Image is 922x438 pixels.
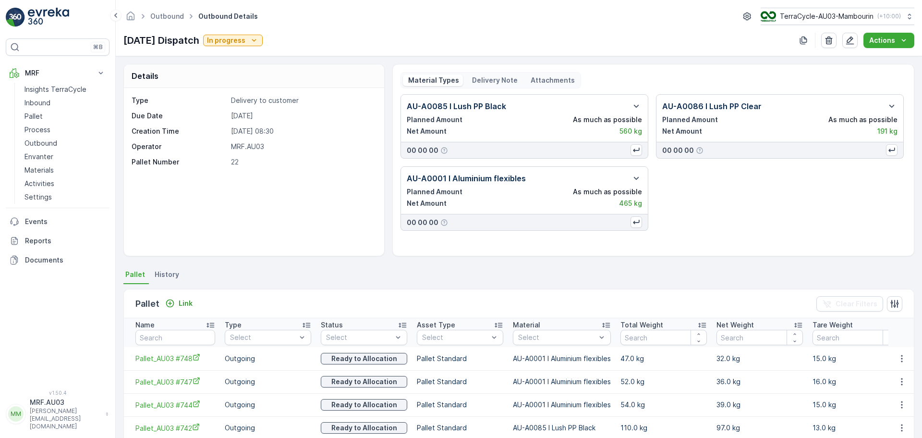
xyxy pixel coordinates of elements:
[21,150,109,163] a: Envanter
[203,35,263,46] button: In progress
[24,165,54,175] p: Materials
[123,33,199,48] p: [DATE] Dispatch
[225,400,311,410] p: Outgoing
[150,12,184,20] a: Outbound
[662,146,694,155] p: 00 00 00
[529,75,575,85] p: Attachments
[620,400,707,410] p: 54.0 kg
[6,63,109,83] button: MRF
[761,8,914,25] button: TerraCycle-AU03-Mambourin(+10:00)
[696,147,704,154] div: Help Tooltip Icon
[225,377,311,387] p: Outgoing
[24,152,53,162] p: Envanter
[407,115,462,125] p: Planned Amount
[816,296,883,312] button: Clear Filters
[321,422,407,434] button: Ready to Allocation
[716,400,803,410] p: 39.0 kg
[417,400,503,410] p: Pallet Standard
[132,157,227,167] p: Pallet Number
[28,8,69,27] img: logo_light-DOdMpM7g.png
[863,33,914,48] button: Actions
[716,320,754,330] p: Net Weight
[620,330,707,345] input: Search
[407,75,459,85] p: Material Types
[24,138,57,148] p: Outbound
[24,112,43,121] p: Pallet
[225,423,311,433] p: Outgoing
[231,96,374,105] p: Delivery to customer
[407,199,447,208] p: Net Amount
[662,115,718,125] p: Planned Amount
[132,96,227,105] p: Type
[21,177,109,190] a: Activities
[6,250,109,270] a: Documents
[321,399,407,411] button: Ready to Allocation
[619,126,642,136] p: 560 kg
[331,400,397,410] p: Ready to Allocation
[135,423,215,433] a: Pallet_AU03 #742
[231,126,374,136] p: [DATE] 08:30
[125,14,136,23] a: Homepage
[132,142,227,151] p: Operator
[440,147,448,154] div: Help Tooltip Icon
[662,100,762,112] p: AU-A0086 I Lush PP Clear
[321,353,407,364] button: Ready to Allocation
[869,36,895,45] p: Actions
[231,157,374,167] p: 22
[230,333,296,342] p: Select
[135,353,215,363] a: Pallet_AU03 #748
[716,330,803,345] input: Search
[407,100,506,112] p: AU-A0085 I Lush PP Black
[716,354,803,363] p: 32.0 kg
[828,115,898,125] p: As much as possible
[6,390,109,396] span: v 1.50.4
[407,187,462,197] p: Planned Amount
[207,36,245,45] p: In progress
[513,377,611,387] p: AU-A0001 I Aluminium flexibles
[331,423,397,433] p: Ready to Allocation
[24,98,50,108] p: Inbound
[21,190,109,204] a: Settings
[135,377,215,387] span: Pallet_AU03 #747
[196,12,260,21] span: Outbound Details
[573,115,642,125] p: As much as possible
[225,320,242,330] p: Type
[135,320,155,330] p: Name
[417,320,455,330] p: Asset Type
[716,423,803,433] p: 97.0 kg
[30,407,101,430] p: [PERSON_NAME][EMAIL_ADDRESS][DOMAIN_NAME]
[25,217,106,226] p: Events
[21,110,109,123] a: Pallet
[620,320,663,330] p: Total Weight
[155,270,179,279] span: History
[30,398,101,407] p: MRF.AU03
[813,330,899,345] input: Search
[25,255,106,265] p: Documents
[761,11,776,22] img: image_D6FFc8H.png
[813,400,899,410] p: 15.0 kg
[813,423,899,433] p: 13.0 kg
[813,354,899,363] p: 15.0 kg
[331,354,397,363] p: Ready to Allocation
[132,111,227,121] p: Due Date
[407,126,447,136] p: Net Amount
[6,8,25,27] img: logo
[24,125,50,135] p: Process
[877,126,898,136] p: 191 kg
[24,192,52,202] p: Settings
[225,354,311,363] p: Outgoing
[407,146,438,155] p: 00 00 00
[513,320,540,330] p: Material
[161,298,196,309] button: Link
[331,377,397,387] p: Ready to Allocation
[25,236,106,246] p: Reports
[471,75,518,85] p: Delivery Note
[417,354,503,363] p: Pallet Standard
[6,398,109,430] button: MMMRF.AU03[PERSON_NAME][EMAIL_ADDRESS][DOMAIN_NAME]
[21,163,109,177] a: Materials
[620,377,707,387] p: 52.0 kg
[321,320,343,330] p: Status
[780,12,873,21] p: TerraCycle-AU03-Mambourin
